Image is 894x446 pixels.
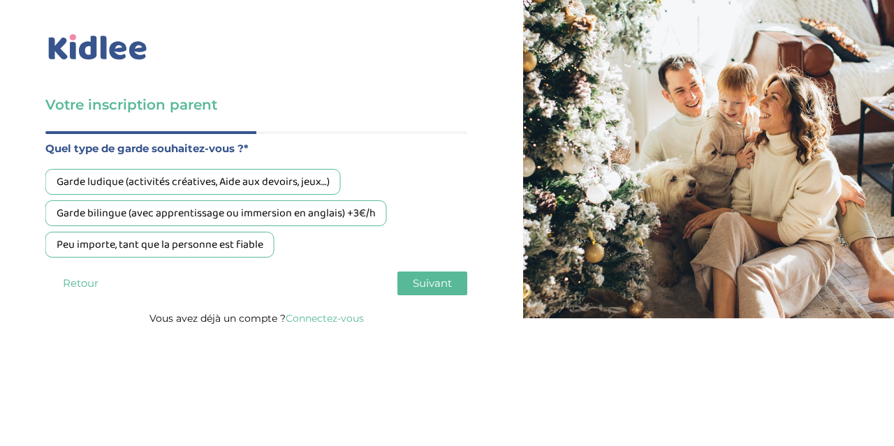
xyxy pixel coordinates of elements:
[286,312,364,325] a: Connectez-vous
[45,31,150,64] img: logo_kidlee_bleu
[397,272,467,295] button: Suivant
[413,276,452,290] span: Suivant
[45,232,274,258] div: Peu importe, tant que la personne est fiable
[45,169,341,195] div: Garde ludique (activités créatives, Aide aux devoirs, jeux…)
[45,272,115,295] button: Retour
[45,95,467,114] h3: Votre inscription parent
[45,200,387,226] div: Garde bilingue (avec apprentissage ou immersion en anglais) +3€/h
[45,309,467,327] p: Vous avez déjà un compte ?
[45,140,467,158] label: Quel type de garde souhaitez-vous ?*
